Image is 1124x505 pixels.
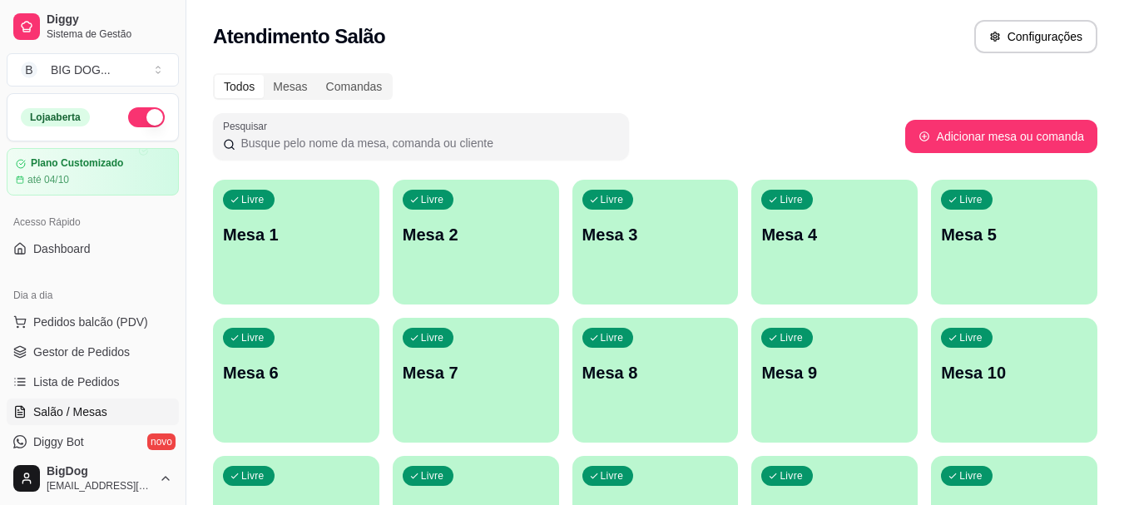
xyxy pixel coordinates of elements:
p: Mesa 5 [941,223,1087,246]
div: BIG DOG ... [51,62,111,78]
button: LivreMesa 7 [393,318,559,443]
input: Pesquisar [235,135,619,151]
p: Livre [959,469,983,483]
p: Livre [241,469,265,483]
span: B [21,62,37,78]
span: Dashboard [33,240,91,257]
p: Livre [421,469,444,483]
p: Livre [241,193,265,206]
p: Livre [780,193,803,206]
button: Adicionar mesa ou comanda [905,120,1097,153]
p: Mesa 1 [223,223,369,246]
h2: Atendimento Salão [213,23,385,50]
span: Diggy [47,12,172,27]
p: Livre [601,193,624,206]
label: Pesquisar [223,119,273,133]
div: Comandas [317,75,392,98]
span: Pedidos balcão (PDV) [33,314,148,330]
span: Gestor de Pedidos [33,344,130,360]
button: Pedidos balcão (PDV) [7,309,179,335]
p: Livre [959,331,983,344]
a: Lista de Pedidos [7,369,179,395]
article: até 04/10 [27,173,69,186]
p: Mesa 4 [761,223,908,246]
a: Dashboard [7,235,179,262]
p: Mesa 10 [941,361,1087,384]
div: Loja aberta [21,108,90,126]
p: Mesa 2 [403,223,549,246]
button: Configurações [974,20,1097,53]
p: Mesa 3 [582,223,729,246]
p: Livre [601,469,624,483]
span: Sistema de Gestão [47,27,172,41]
p: Mesa 9 [761,361,908,384]
span: Salão / Mesas [33,404,107,420]
a: Plano Customizadoaté 04/10 [7,148,179,196]
button: LivreMesa 9 [751,318,918,443]
a: Salão / Mesas [7,399,179,425]
span: Diggy Bot [33,433,84,450]
p: Livre [959,193,983,206]
p: Livre [241,331,265,344]
button: Select a team [7,53,179,87]
a: Diggy Botnovo [7,428,179,455]
div: Dia a dia [7,282,179,309]
div: Todos [215,75,264,98]
p: Mesa 6 [223,361,369,384]
span: BigDog [47,464,152,479]
button: LivreMesa 4 [751,180,918,304]
div: Mesas [264,75,316,98]
a: DiggySistema de Gestão [7,7,179,47]
p: Livre [601,331,624,344]
button: Alterar Status [128,107,165,127]
p: Livre [421,193,444,206]
span: Lista de Pedidos [33,374,120,390]
p: Livre [421,331,444,344]
button: LivreMesa 10 [931,318,1097,443]
button: BigDog[EMAIL_ADDRESS][DOMAIN_NAME] [7,458,179,498]
article: Plano Customizado [31,157,123,170]
span: [EMAIL_ADDRESS][DOMAIN_NAME] [47,479,152,493]
p: Livre [780,331,803,344]
p: Mesa 7 [403,361,549,384]
button: LivreMesa 2 [393,180,559,304]
button: LivreMesa 1 [213,180,379,304]
button: LivreMesa 6 [213,318,379,443]
a: Gestor de Pedidos [7,339,179,365]
button: LivreMesa 8 [572,318,739,443]
p: Livre [780,469,803,483]
button: LivreMesa 5 [931,180,1097,304]
p: Mesa 8 [582,361,729,384]
button: LivreMesa 3 [572,180,739,304]
div: Acesso Rápido [7,209,179,235]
